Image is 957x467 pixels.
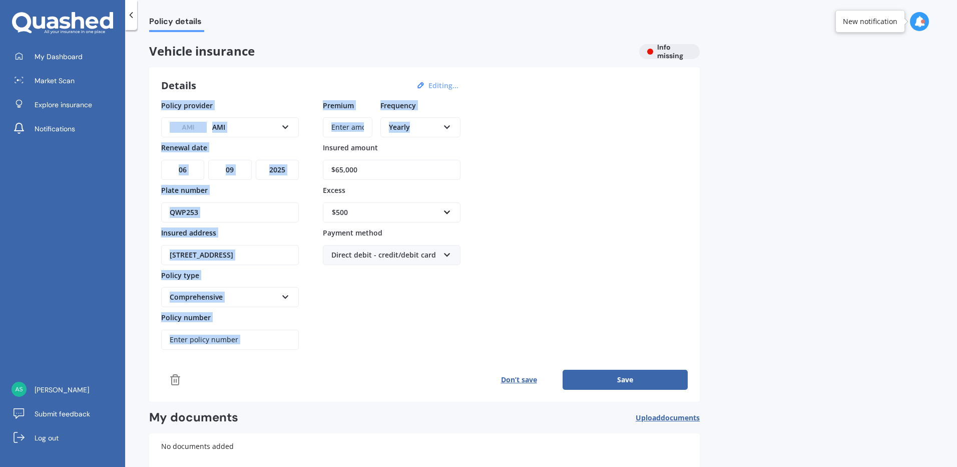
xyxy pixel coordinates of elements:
[563,370,688,390] button: Save
[35,124,75,134] span: Notifications
[425,81,461,90] button: Editing...
[35,100,92,110] span: Explore insurance
[332,207,439,218] div: $500
[323,143,378,152] span: Insured amount
[323,117,372,137] input: Enter amount
[149,17,204,30] span: Policy details
[161,202,299,222] input: Enter plate number
[636,414,700,422] span: Upload
[8,47,125,67] a: My Dashboard
[161,185,208,195] span: Plate number
[323,185,345,195] span: Excess
[8,119,125,139] a: Notifications
[380,100,416,110] span: Frequency
[323,228,382,238] span: Payment method
[170,292,277,303] div: Comprehensive
[161,313,211,322] span: Policy number
[35,385,89,395] span: [PERSON_NAME]
[35,76,75,86] span: Market Scan
[161,143,207,152] span: Renewal date
[323,100,354,110] span: Premium
[149,410,238,425] h2: My documents
[35,433,59,443] span: Log out
[843,17,897,27] div: New notification
[8,404,125,424] a: Submit feedback
[170,120,207,134] img: AMI-text-1.webp
[35,409,90,419] span: Submit feedback
[12,382,27,397] img: 543af1b2ae86de710af2f65035f9c0c4
[161,228,216,238] span: Insured address
[331,250,439,261] div: Direct debit - credit/debit card
[636,410,700,425] button: Uploaddocuments
[661,413,700,422] span: documents
[8,71,125,91] a: Market Scan
[8,380,125,400] a: [PERSON_NAME]
[8,95,125,115] a: Explore insurance
[161,100,213,110] span: Policy provider
[161,245,299,265] input: Enter address
[161,270,199,280] span: Policy type
[161,330,299,350] input: Enter policy number
[35,52,83,62] span: My Dashboard
[389,122,439,133] div: Yearly
[475,370,563,390] button: Don’t save
[323,160,460,180] input: Enter amount
[161,79,196,92] h3: Details
[170,122,277,133] div: AMI
[149,44,631,59] span: Vehicle insurance
[8,428,125,448] a: Log out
